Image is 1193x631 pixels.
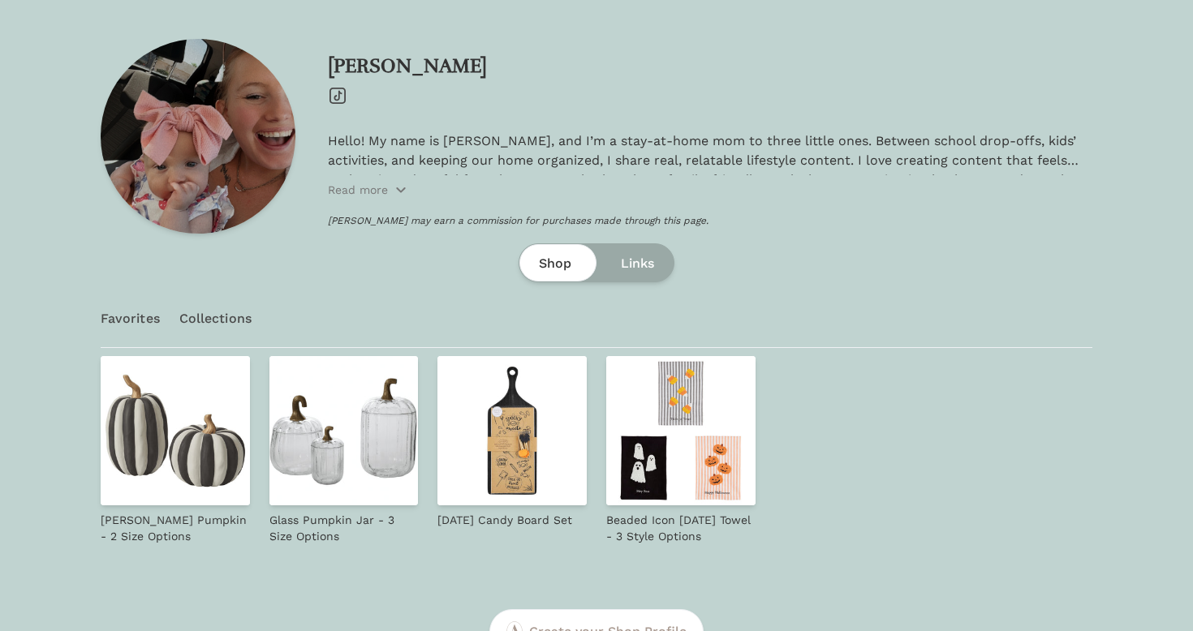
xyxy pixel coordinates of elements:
p: Beaded Icon [DATE] Towel - 3 Style Options [606,512,756,544]
p: [DATE] Candy Board Set [437,512,572,528]
a: [PERSON_NAME] Pumpkin - 2 Size Options [101,505,250,544]
img: Glass Pumpkin Jar - 3 Size Options [269,356,419,505]
a: Favorites [101,290,160,347]
p: [PERSON_NAME] may earn a commission for purchases made through this page. [328,214,1092,227]
img: Profile picture [101,39,295,234]
span: Shop [539,254,571,273]
img: Halloween Candy Board Set [437,356,587,505]
img: Otho Pumpkin - 2 Size Options [101,356,250,505]
a: [DATE] Candy Board Set [437,505,572,528]
p: Hello! My name is [PERSON_NAME], and I’m a stay-at-home mom to three little ones. Between school ... [328,131,1092,170]
a: [PERSON_NAME] [328,54,487,78]
button: Read more [328,182,407,198]
p: [PERSON_NAME] Pumpkin - 2 Size Options [101,512,250,544]
p: Glass Pumpkin Jar - 3 Size Options [269,512,419,544]
p: Read more [328,182,388,198]
a: Beaded Icon [DATE] Towel - 3 Style Options [606,505,756,544]
a: Collections [179,290,252,347]
a: Glass Pumpkin Jar - 3 Size Options [269,505,419,544]
img: Beaded Icon Halloween Towel - 3 Style Options [606,356,756,505]
span: Links [621,254,654,273]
